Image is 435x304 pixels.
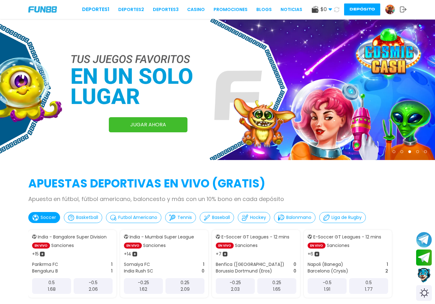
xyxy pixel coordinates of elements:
[332,214,362,221] p: Liga de Rugby
[212,214,230,221] p: Baseball
[238,212,270,223] button: Hockey
[89,279,98,286] p: -0.5
[286,214,311,221] p: Balonmano
[235,242,258,249] p: Sanciones
[308,251,313,257] p: + 6
[111,261,113,268] p: 1
[111,268,113,274] p: 1
[321,6,332,13] span: $ 0
[250,214,266,221] p: Hockey
[51,242,74,249] p: Sanciones
[76,214,98,221] p: Basketball
[118,214,157,221] p: Futbol Americano
[143,242,166,249] p: Sanciones
[48,279,55,286] p: 0.5
[256,6,272,13] a: BLOGS
[89,286,98,293] p: 2.06
[48,286,56,293] p: 1.68
[177,214,192,221] p: Tennis
[28,212,60,223] button: Soccer
[385,4,400,14] a: Avatar
[124,251,131,257] p: + 14
[38,234,107,240] p: India - Bangalore Super Division
[203,261,204,268] p: 1
[365,279,372,286] p: 0.5
[32,268,58,274] p: Bengaluru B
[272,279,281,286] p: 0.25
[41,214,56,221] p: Soccer
[293,261,296,268] p: 0
[344,3,380,15] button: Depósito
[221,234,289,240] p: E-Soccer GT Leagues - 12 mins
[230,279,241,286] p: -0.25
[124,243,142,249] p: EN VIVO
[327,242,349,249] p: Sanciones
[124,261,150,268] p: Somaiya FC
[153,6,179,13] a: Deportes3
[109,117,187,132] a: JUGAR AHORA
[130,234,194,240] p: India - Mumbai Super League
[387,261,388,268] p: 1
[416,232,432,248] button: Join telegram channel
[82,6,109,13] a: Deportes1
[324,286,330,293] p: 1.91
[64,212,102,223] button: Basketball
[365,286,373,293] p: 1.77
[214,6,248,13] a: Promociones
[273,286,281,293] p: 1.65
[385,5,395,14] img: Avatar
[32,261,58,268] p: Parikrma FC
[216,251,221,257] p: + 7
[416,285,432,301] div: Switch theme
[313,234,381,240] p: E-Soccer GT Leagues - 12 mins
[308,243,326,249] p: EN VIVO
[32,243,50,249] p: EN VIVO
[231,286,240,293] p: 2.03
[202,268,204,274] p: 0
[293,268,296,274] p: 0
[281,6,302,13] a: NOTICIAS
[28,175,407,192] h2: APUESTAS DEPORTIVAS EN VIVO (gratis)
[200,212,234,223] button: Baseball
[28,195,407,203] p: Apuesta en fútbol, fútbol americano, baloncesto y más con un 10% bono en cada depósito
[106,212,161,223] button: Futbol Americano
[140,286,147,293] p: 1.62
[32,251,39,257] p: + 15
[187,6,205,13] a: CASINO
[416,267,432,284] button: Contact customer service
[181,286,190,293] p: 2.09
[319,212,366,223] button: Liga de Rugby
[181,279,189,286] p: 0.25
[124,268,153,274] p: India Rush SC
[216,261,284,268] p: Benfica ([GEOGRAPHIC_DATA])
[118,6,144,13] a: Deportes2
[216,243,234,249] p: EN VIVO
[274,212,315,223] button: Balonmano
[323,279,332,286] p: -0.5
[308,268,348,274] p: Barcelona (Crysis)
[138,279,149,286] p: -0.25
[385,268,388,274] p: 2
[308,261,343,268] p: Napoli (Banega)
[416,250,432,266] button: Join telegram
[216,268,272,274] p: Borussia Dortmund (Eros)
[28,6,57,13] img: Company Logo
[165,212,196,223] button: Tennis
